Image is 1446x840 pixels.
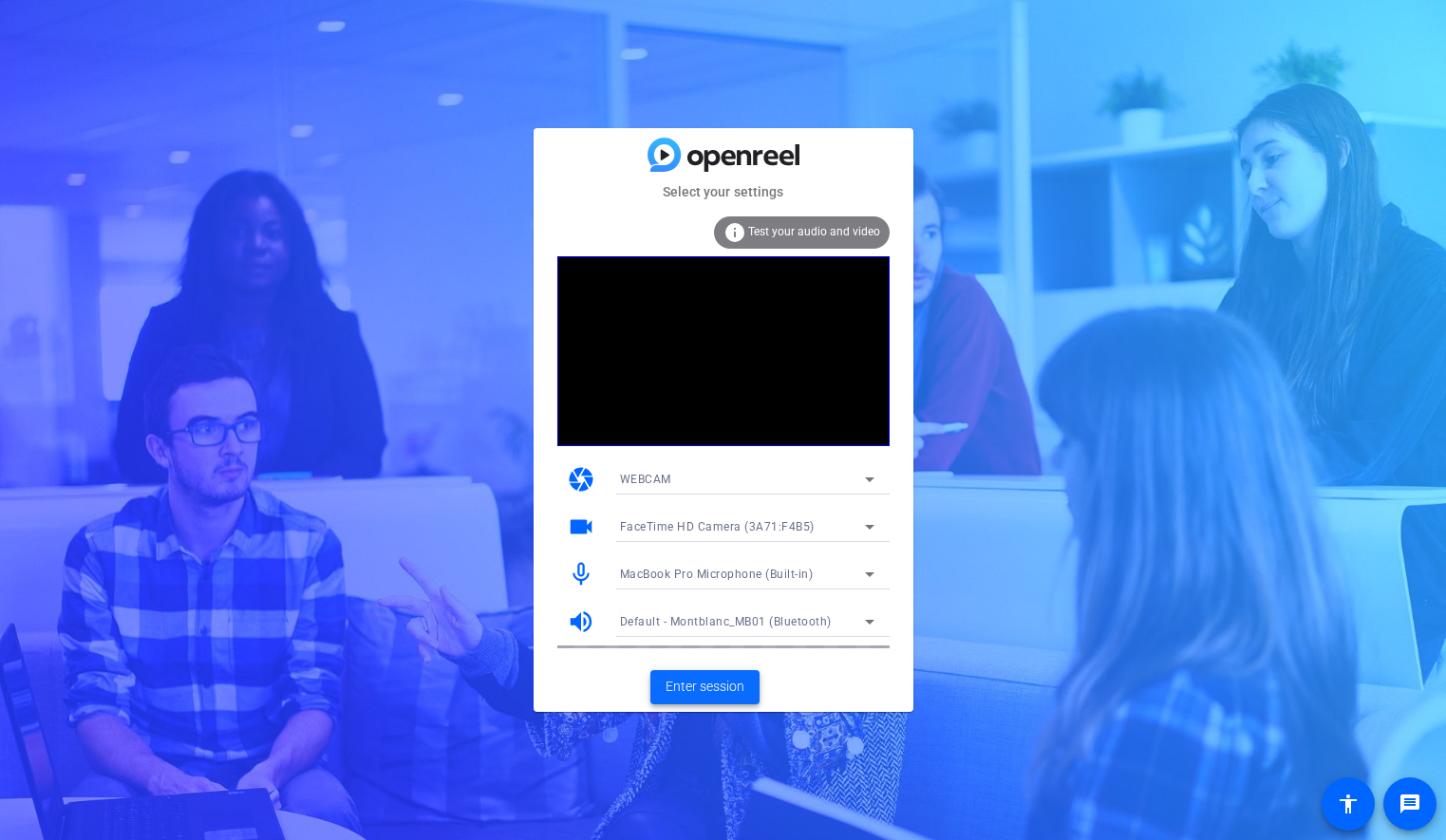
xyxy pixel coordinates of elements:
mat-icon: camera [567,465,595,494]
mat-icon: mic_none [567,560,595,588]
mat-icon: info [723,221,746,244]
button: Enter session [650,670,760,704]
mat-icon: accessibility [1337,793,1360,815]
mat-icon: videocam [567,513,595,541]
mat-icon: volume_up [567,607,595,636]
span: WEBCAM [620,473,671,486]
mat-icon: message [1399,793,1421,815]
span: Default - Montblanc_MB01 (Bluetooth) [620,615,832,628]
span: Test your audio and video [748,225,880,238]
span: FaceTime HD Camera (3A71:F4B5) [620,520,815,533]
span: MacBook Pro Microphone (Built-in) [620,568,814,581]
img: blue-gradient.svg [648,138,799,171]
mat-card-subtitle: Select your settings [534,181,913,202]
span: Enter session [666,677,744,697]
